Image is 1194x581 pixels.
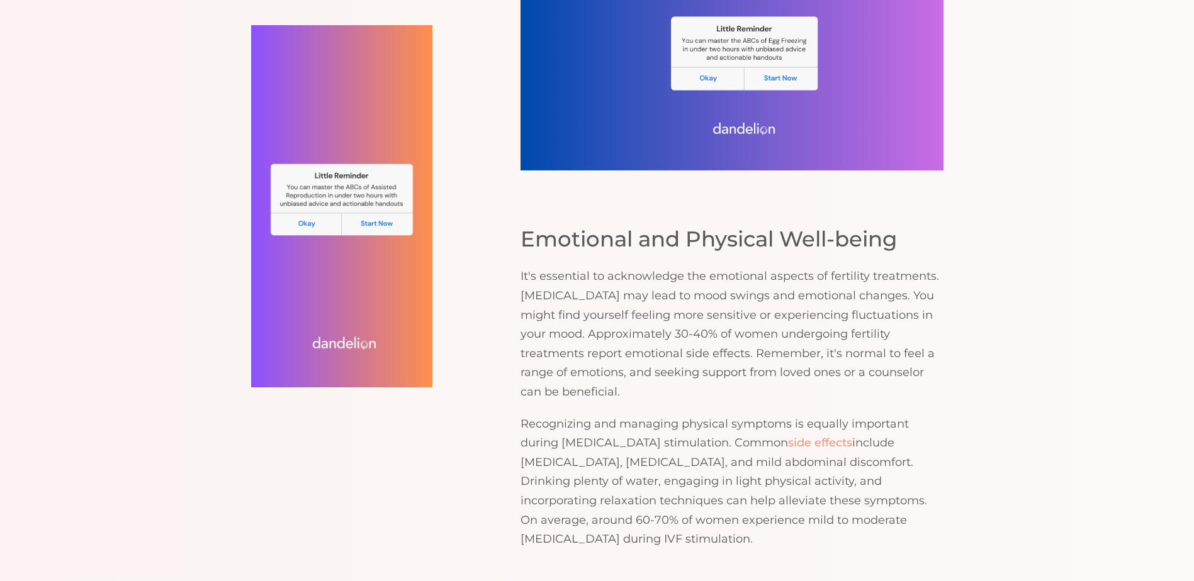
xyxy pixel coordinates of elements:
p: Recognizing and managing physical symptoms is equally important during [MEDICAL_DATA] stimulation... [521,414,943,549]
img: dandelion-assisted-reproduction-reminder [251,25,432,387]
p: It's essential to acknowledge the emotional aspects of fertility treatments. [MEDICAL_DATA] may l... [521,267,943,401]
h2: Emotional and Physical Well-being [521,224,943,255]
a: side effects [788,436,852,450]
